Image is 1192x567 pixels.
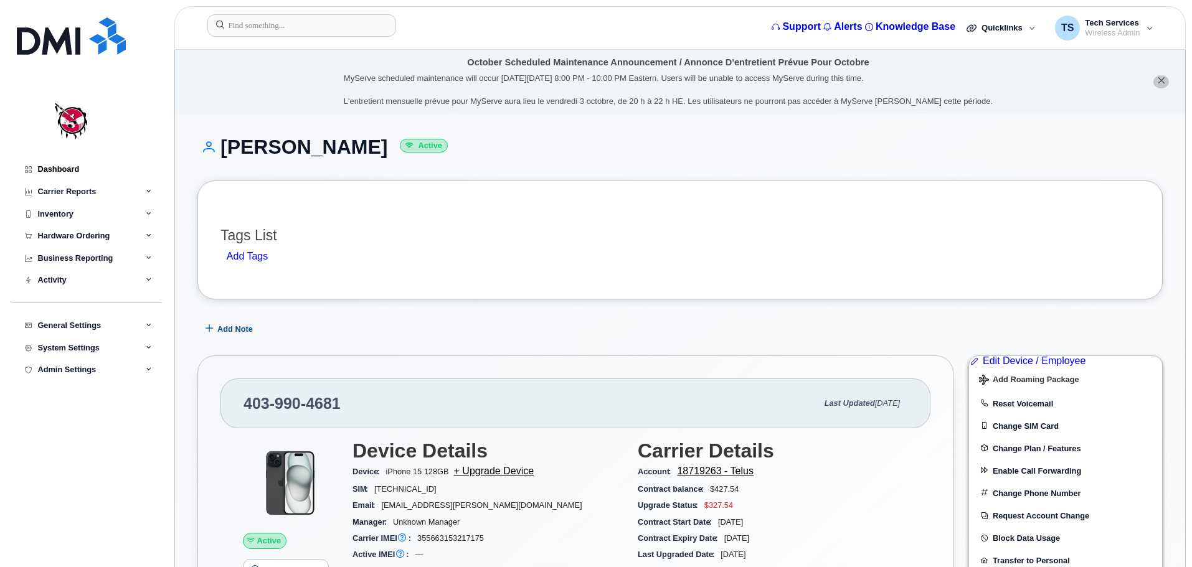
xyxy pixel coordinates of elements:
img: iPhone_15_Black.png [253,446,328,521]
div: October Scheduled Maintenance Announcement / Annonce D'entretient Prévue Pour Octobre [437,56,901,69]
button: close notification [1153,75,1169,88]
span: Unknown Manager [398,515,474,524]
button: Request Account Change [969,517,1162,540]
span: 990 [277,395,316,413]
button: Add Roaming Package [969,379,1162,405]
small: Active [411,139,461,153]
span: Change Plan / Features [993,456,1095,466]
span: [DATE] [872,399,900,408]
span: Contract balance [638,482,718,492]
a: Edit Device / Employee [969,357,1162,379]
button: Change SIM Card [969,427,1162,449]
span: $327.54 [712,499,747,508]
span: [DATE] [730,548,757,557]
span: Manager [352,515,398,524]
span: $427.54 [718,482,754,492]
span: iPhone 15 128GB [389,466,461,475]
h3: Tags List [220,228,1140,243]
span: Contract Start Date [638,515,727,524]
span: Enable Call Forwarding [993,479,1094,488]
iframe: Messenger Launcher [1138,513,1183,558]
button: Change Phone Number [969,495,1162,517]
button: Block Data Usage [969,540,1162,562]
button: Change Plan / Features [969,450,1162,472]
span: [TECHNICAL_ID] [375,482,439,492]
span: Last updated [815,399,872,408]
span: Add Note [217,324,258,335]
h1: [PERSON_NAME] [197,136,1163,158]
span: [EMAIL_ADDRESS][PERSON_NAME][DOMAIN_NAME] [383,499,592,508]
span: [DATE] [727,515,754,524]
span: — [419,548,427,557]
span: Last Upgraded Date [638,548,730,557]
span: Add Roaming Package [979,388,1092,400]
span: Email [352,499,383,508]
div: MyServe scheduled maintenance will occur [DATE][DATE] 8:00 PM - 10:00 PM Eastern. Users will be u... [306,73,1031,108]
span: Active IMEI [352,548,419,557]
span: Account [638,466,681,475]
span: 355663153217175 [422,531,506,540]
a: Add tags [220,249,283,265]
span: Upgrade Status [638,499,712,508]
span: SIM [352,482,375,492]
span: Contract Expiry Date [638,531,732,540]
button: Reset Voicemail [969,405,1162,427]
h3: Device Details [352,440,623,462]
span: Device [352,466,389,475]
span: [DATE] [732,531,759,540]
a: 18719263 - Telus [681,466,752,475]
span: 4681 [316,395,367,413]
button: Add Note [197,319,268,341]
h3: Carrier Details [638,440,908,462]
span: 403 [244,395,367,413]
span: Active [257,536,284,548]
span: Carrier IMEI [352,531,422,540]
button: Enable Call Forwarding [969,472,1162,495]
a: + Upgrade Device [466,466,539,475]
